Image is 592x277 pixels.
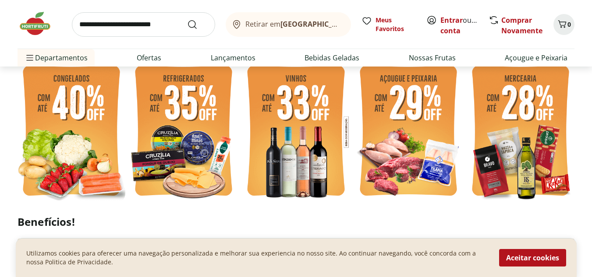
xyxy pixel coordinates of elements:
[187,19,208,30] button: Submit Search
[245,20,342,28] span: Retirar em
[211,53,255,63] a: Lançamentos
[354,60,462,204] img: açougue
[25,47,88,68] span: Departamentos
[362,16,416,33] a: Meus Favoritos
[499,249,566,266] button: Aceitar cookies
[553,14,574,35] button: Carrinho
[26,249,489,266] p: Utilizamos cookies para oferecer uma navegação personalizada e melhorar sua experiencia no nosso ...
[501,15,542,35] a: Comprar Novamente
[18,216,574,228] h2: Benefícios!
[72,12,215,37] input: search
[25,47,35,68] button: Menu
[440,15,463,25] a: Entrar
[409,53,456,63] a: Nossas Frutas
[280,19,428,29] b: [GEOGRAPHIC_DATA]/[GEOGRAPHIC_DATA]
[226,12,351,37] button: Retirar em[GEOGRAPHIC_DATA]/[GEOGRAPHIC_DATA]
[376,16,416,33] span: Meus Favoritos
[505,53,567,63] a: Açougue e Peixaria
[440,15,489,35] a: Criar conta
[137,53,161,63] a: Ofertas
[467,60,574,204] img: mercearia
[242,60,350,204] img: vinho
[130,60,238,204] img: refrigerados
[567,20,571,28] span: 0
[440,15,479,36] span: ou
[305,53,359,63] a: Bebidas Geladas
[18,60,125,204] img: feira
[18,11,61,37] img: Hortifruti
